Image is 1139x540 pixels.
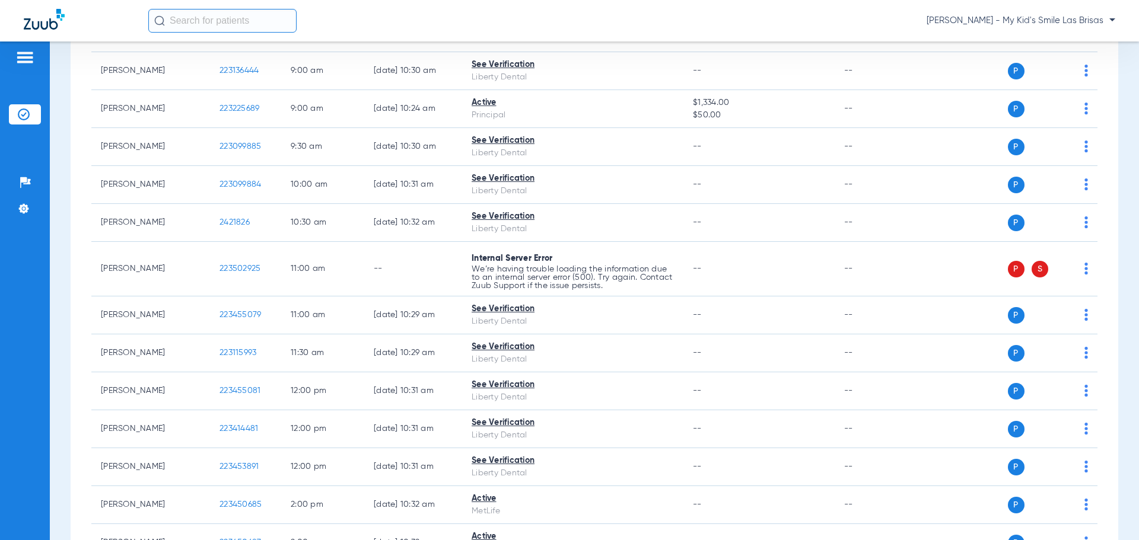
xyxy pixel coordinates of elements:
[835,334,915,372] td: --
[281,52,364,90] td: 9:00 AM
[1084,216,1088,228] img: group-dot-blue.svg
[472,353,674,366] div: Liberty Dental
[219,104,259,113] span: 223225689
[693,311,702,319] span: --
[1080,483,1139,540] iframe: Chat Widget
[1084,423,1088,434] img: group-dot-blue.svg
[281,486,364,524] td: 2:00 PM
[472,391,674,404] div: Liberty Dental
[835,372,915,410] td: --
[281,334,364,372] td: 11:30 AM
[1008,177,1025,193] span: P
[91,372,210,410] td: [PERSON_NAME]
[1008,421,1025,437] span: P
[364,486,462,524] td: [DATE] 10:32 AM
[1084,347,1088,359] img: group-dot-blue.svg
[1008,139,1025,155] span: P
[91,204,210,242] td: [PERSON_NAME]
[91,166,210,204] td: [PERSON_NAME]
[219,264,260,273] span: 223502925
[281,448,364,486] td: 12:00 PM
[148,9,297,33] input: Search for patients
[472,254,552,263] span: Internal Server Error
[364,410,462,448] td: [DATE] 10:31 AM
[835,296,915,334] td: --
[1008,345,1025,362] span: P
[472,265,674,290] p: We’re having trouble loading the information due to an internal server error (500). Try again. Co...
[472,97,674,109] div: Active
[472,467,674,480] div: Liberty Dental
[364,52,462,90] td: [DATE] 10:30 AM
[281,128,364,166] td: 9:30 AM
[91,90,210,128] td: [PERSON_NAME]
[281,296,364,334] td: 11:00 AM
[472,315,674,328] div: Liberty Dental
[1008,261,1025,277] span: P
[91,128,210,166] td: [PERSON_NAME]
[472,172,674,185] div: See Verification
[693,66,702,75] span: --
[91,334,210,372] td: [PERSON_NAME]
[693,218,702,226] span: --
[835,448,915,486] td: --
[219,462,259,471] span: 223453891
[835,486,915,524] td: --
[364,128,462,166] td: [DATE] 10:30 AM
[1084,461,1088,472] img: group-dot-blue.svg
[693,97,825,109] span: $1,334.00
[693,462,702,471] span: --
[24,9,65,30] img: Zuub Logo
[472,147,674,159] div: Liberty Dental
[1084,263,1088,274] img: group-dot-blue.svg
[1008,101,1025,117] span: P
[364,334,462,372] td: [DATE] 10:29 AM
[91,486,210,524] td: [PERSON_NAME]
[219,424,258,433] span: 223414481
[472,429,674,442] div: Liberty Dental
[219,66,259,75] span: 223136444
[693,424,702,433] span: --
[835,410,915,448] td: --
[364,372,462,410] td: [DATE] 10:31 AM
[472,135,674,147] div: See Verification
[472,417,674,429] div: See Verification
[281,90,364,128] td: 9:00 AM
[1008,63,1025,79] span: P
[835,204,915,242] td: --
[1032,261,1048,277] span: S
[154,15,165,26] img: Search Icon
[91,242,210,296] td: [PERSON_NAME]
[219,142,261,151] span: 223099885
[693,500,702,509] span: --
[364,90,462,128] td: [DATE] 10:24 AM
[219,180,261,188] span: 223099884
[1008,307,1025,324] span: P
[281,204,364,242] td: 10:30 AM
[472,109,674,122] div: Principal
[364,296,462,334] td: [DATE] 10:29 AM
[472,341,674,353] div: See Verification
[472,59,674,71] div: See Verification
[281,166,364,204] td: 10:00 AM
[364,448,462,486] td: [DATE] 10:31 AM
[693,180,702,188] span: --
[472,210,674,223] div: See Verification
[835,242,915,296] td: --
[281,372,364,410] td: 12:00 PM
[364,166,462,204] td: [DATE] 10:31 AM
[281,410,364,448] td: 12:00 PM
[472,303,674,315] div: See Verification
[91,448,210,486] td: [PERSON_NAME]
[472,455,674,467] div: See Verification
[1084,178,1088,190] img: group-dot-blue.svg
[219,218,250,226] span: 2421826
[693,349,702,357] span: --
[472,185,674,197] div: Liberty Dental
[1008,497,1025,513] span: P
[835,90,915,128] td: --
[693,386,702,395] span: --
[1008,383,1025,400] span: P
[472,493,674,505] div: Active
[1008,215,1025,231] span: P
